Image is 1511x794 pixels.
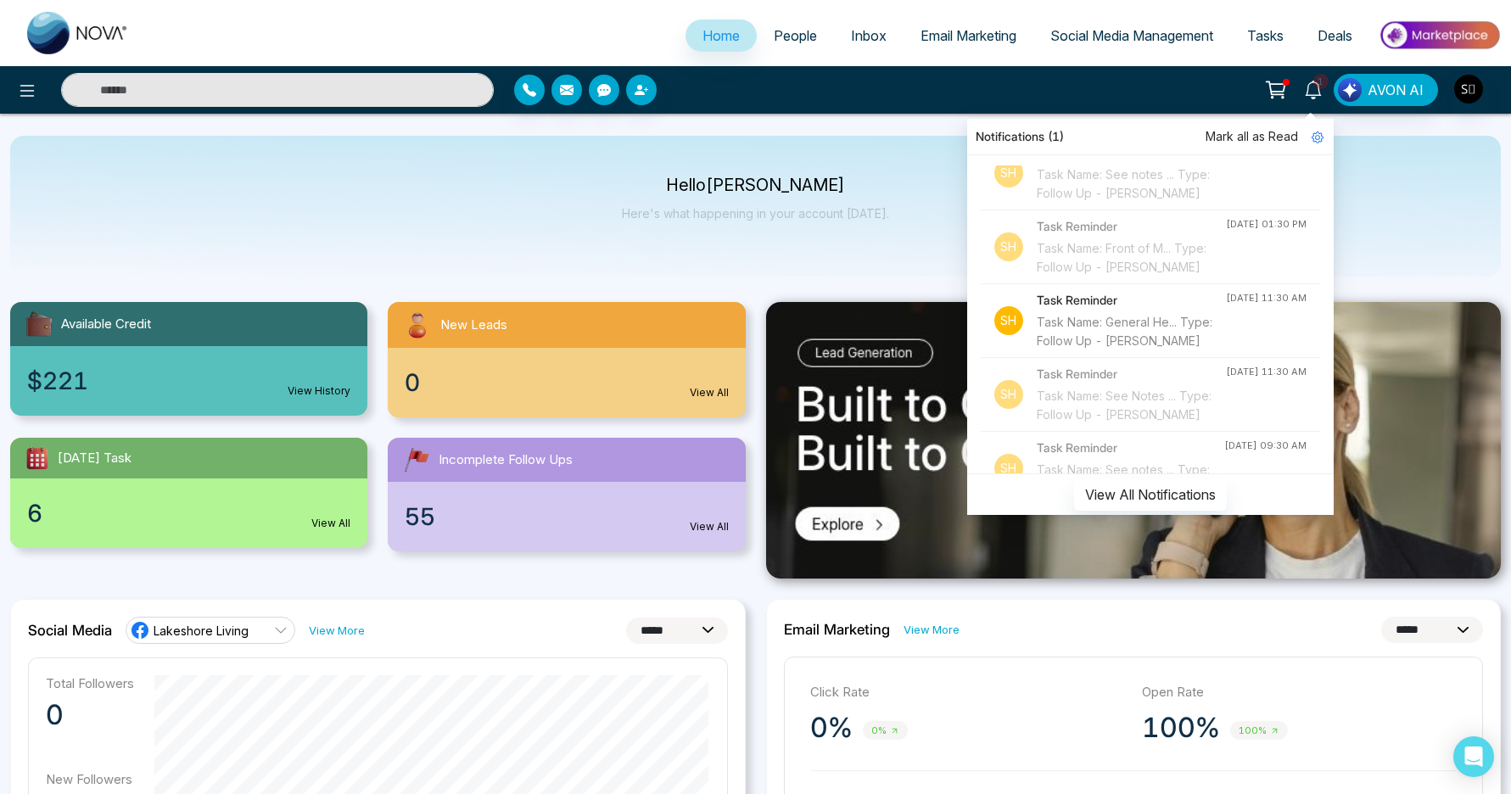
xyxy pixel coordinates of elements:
span: Email Marketing [921,27,1016,44]
a: View History [288,383,350,399]
a: View All Notifications [1074,486,1227,500]
p: New Followers [46,771,134,787]
span: Social Media Management [1050,27,1213,44]
img: User Avatar [1454,75,1483,103]
p: Sh [994,380,1023,409]
p: 0% [810,711,853,745]
a: Email Marketing [904,20,1033,52]
div: Task Name: Front of M... Type: Follow Up - [PERSON_NAME] [1037,239,1226,277]
span: 0 [405,365,420,400]
a: View More [904,622,960,638]
a: Social Media Management [1033,20,1230,52]
p: Open Rate [1142,683,1457,702]
a: Tasks [1230,20,1301,52]
span: [DATE] Task [58,449,132,468]
a: Incomplete Follow Ups55View All [378,438,755,551]
div: Open Intercom Messenger [1453,736,1494,777]
div: Notifications (1) [967,119,1334,155]
a: View All [690,519,729,534]
span: 0% [863,721,908,741]
div: Task Name: General He... Type: Follow Up - [PERSON_NAME] [1037,313,1226,350]
span: New Leads [440,316,507,335]
p: Sh [994,454,1023,483]
div: Task Name: See notes ... Type: Follow Up - [PERSON_NAME] [1037,165,1225,203]
h4: Task Reminder [1037,439,1224,457]
div: Task Name: See notes ... Type: Follow Up - [PERSON_NAME] [1037,461,1224,498]
a: 1 [1293,74,1334,103]
span: AVON AI [1368,80,1424,100]
a: Home [686,20,757,52]
img: availableCredit.svg [24,309,54,339]
span: Inbox [851,27,887,44]
img: Nova CRM Logo [27,12,129,54]
a: View More [309,623,365,639]
button: View All Notifications [1074,478,1227,511]
button: AVON AI [1334,74,1438,106]
span: People [774,27,817,44]
img: followUps.svg [401,445,432,475]
img: todayTask.svg [24,445,51,472]
span: $221 [27,363,88,399]
div: [DATE] 11:30 AM [1226,365,1307,379]
h2: Email Marketing [784,621,890,638]
p: Hello [PERSON_NAME] [622,178,889,193]
span: Available Credit [61,315,151,334]
h4: Task Reminder [1037,217,1226,236]
div: [DATE] 01:30 PM [1226,217,1307,232]
span: Home [702,27,740,44]
h4: Task Reminder [1037,291,1226,310]
img: Lead Flow [1338,78,1362,102]
span: Incomplete Follow Ups [439,450,573,470]
span: Tasks [1247,27,1284,44]
span: Mark all as Read [1206,127,1298,146]
div: [DATE] 09:30 AM [1224,439,1307,453]
a: Inbox [834,20,904,52]
span: 55 [405,499,435,534]
a: View All [690,385,729,400]
a: New Leads0View All [378,302,755,417]
a: Deals [1301,20,1369,52]
div: Task Name: See Notes ... Type: Follow Up - [PERSON_NAME] [1037,387,1226,424]
span: 1 [1313,74,1329,89]
span: Deals [1318,27,1352,44]
span: 100% [1230,721,1288,741]
h4: Task Reminder [1037,365,1226,383]
p: Sh [994,159,1023,187]
p: Sh [994,306,1023,335]
p: Click Rate [810,683,1125,702]
img: Market-place.gif [1378,16,1501,54]
span: Lakeshore Living [154,623,249,639]
p: 100% [1142,711,1220,745]
div: [DATE] 11:30 AM [1226,291,1307,305]
p: Here's what happening in your account [DATE]. [622,206,889,221]
a: View All [311,516,350,531]
span: 6 [27,495,42,531]
p: Sh [994,232,1023,261]
img: . [766,302,1502,579]
p: 0 [46,698,134,732]
h2: Social Media [28,622,112,639]
img: newLeads.svg [401,309,434,341]
p: Total Followers [46,675,134,691]
a: People [757,20,834,52]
